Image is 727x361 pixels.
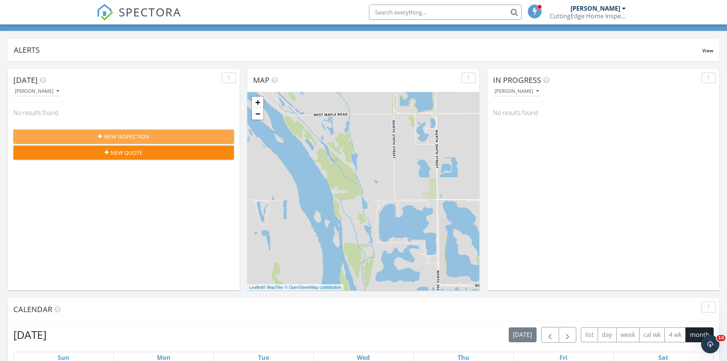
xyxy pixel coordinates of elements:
div: Alerts [14,45,702,55]
a: SPECTORA [97,10,181,26]
div: [PERSON_NAME] [571,5,620,12]
span: [DATE] [13,75,38,85]
button: [DATE] [509,327,537,342]
a: © OpenStreetMap contributors [285,285,342,290]
button: list [581,327,598,342]
div: [PERSON_NAME] [15,89,59,94]
button: week [616,327,640,342]
span: Calendar [13,304,52,314]
button: New Quote [13,146,234,159]
button: Previous month [541,327,559,343]
span: Map [253,75,269,85]
div: CuttingEdge Home Inspections [550,12,626,20]
h2: [DATE] [13,327,47,342]
button: cal wk [639,327,665,342]
iframe: Intercom live chat [701,335,719,353]
div: [PERSON_NAME] [495,89,539,94]
span: 10 [717,335,725,341]
a: Leaflet [249,285,262,290]
span: View [702,47,713,54]
button: 4 wk [664,327,686,342]
input: Search everything... [369,5,522,20]
img: The Best Home Inspection Software - Spectora [97,4,113,21]
a: © MapTiler [263,285,284,290]
button: Next month [559,327,577,343]
span: In Progress [493,75,541,85]
button: New Inspection [13,130,234,143]
button: [PERSON_NAME] [493,86,540,97]
div: | [247,284,343,291]
span: New Inspection [104,133,149,141]
div: No results found [8,102,240,123]
button: month [685,327,714,342]
span: SPECTORA [119,4,181,20]
span: New Quote [111,149,143,157]
a: Zoom in [252,97,263,108]
button: day [598,327,617,342]
div: No results found [487,102,719,123]
button: [PERSON_NAME] [13,86,61,97]
a: Zoom out [252,108,263,120]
